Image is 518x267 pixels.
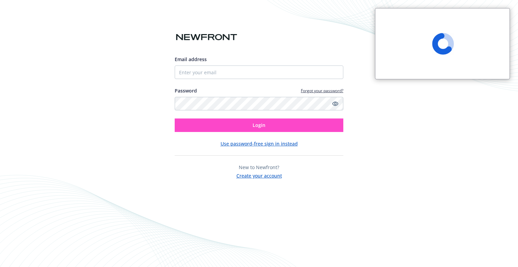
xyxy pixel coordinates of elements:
a: Forgot your password? [301,88,343,94]
a: Show password [331,100,339,108]
button: Login [175,118,343,132]
input: Enter your password [175,97,343,110]
button: Use password-free sign in instead [221,140,298,147]
button: Create your account [236,171,282,179]
input: Enter your email [175,65,343,79]
label: Password [175,87,197,94]
span: Email address [175,56,207,62]
span: New to Newfront? [239,164,279,170]
span: Login [253,122,265,128]
span: Loading [432,33,454,55]
img: Newfront logo [175,31,238,43]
